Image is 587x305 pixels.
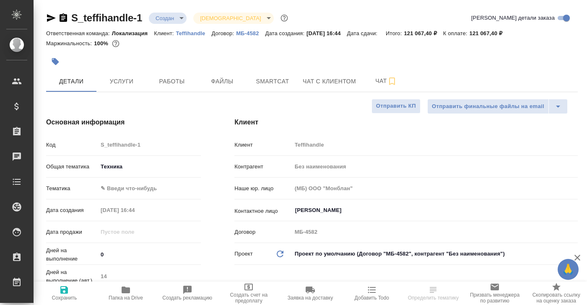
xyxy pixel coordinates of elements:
[98,248,201,261] input: ✎ Введи что-нибудь
[403,282,464,305] button: Определить тематику
[46,163,98,171] p: Общая тематика
[52,295,77,301] span: Сохранить
[98,270,201,282] input: Пустое поле
[101,184,191,193] div: ✎ Введи что-нибудь
[34,282,95,305] button: Сохранить
[306,30,347,36] p: [DATE] 16:44
[154,30,176,36] p: Клиент:
[153,15,177,22] button: Создан
[95,282,157,305] button: Папка на Drive
[366,76,406,86] span: Чат
[265,30,306,36] p: Дата создания:
[236,29,265,36] a: МБ-4582
[427,99,549,114] button: Отправить финальные файлы на email
[387,76,397,86] svg: Подписаться
[234,163,291,171] p: Контрагент
[51,76,91,87] span: Детали
[376,101,416,111] span: Отправить КП
[371,99,421,114] button: Отправить КП
[71,12,142,23] a: S_teffihandle-1
[101,76,142,87] span: Услуги
[211,30,236,36] p: Договор:
[432,102,544,111] span: Отправить финальные файлы на email
[223,292,275,304] span: Создать счет на предоплату
[176,30,212,36] p: Teffihandle
[573,209,575,211] button: Open
[197,15,263,22] button: [DEMOGRAPHIC_DATA]
[46,268,98,285] p: Дней на выполнение (авт.)
[292,182,578,194] input: Пустое поле
[303,76,356,87] span: Чат с клиентом
[162,295,212,301] span: Создать рекламацию
[292,139,578,151] input: Пустое поле
[46,184,98,193] p: Тематика
[46,206,98,215] p: Дата создания
[354,295,389,301] span: Добавить Todo
[470,30,509,36] p: 121 067,40 ₽
[46,117,201,127] h4: Основная информация
[94,40,110,47] p: 100%
[427,99,568,114] div: split button
[176,29,212,36] a: Teffihandle
[280,282,341,305] button: Заявка на доставку
[234,228,291,236] p: Договор
[464,282,526,305] button: Призвать менеджера по развитию
[234,141,291,149] p: Клиент
[236,30,265,36] p: МБ-4582
[46,141,98,149] p: Код
[234,184,291,193] p: Наше юр. лицо
[561,261,575,278] span: 🙏
[404,30,443,36] p: 121 067,40 ₽
[234,207,291,215] p: Контактное лицо
[558,259,579,280] button: 🙏
[46,246,98,263] p: Дней на выполнение
[156,282,218,305] button: Создать рекламацию
[149,13,187,24] div: Создан
[471,14,555,22] span: [PERSON_NAME] детали заказа
[218,282,280,305] button: Создать счет на предоплату
[112,30,154,36] p: Локализация
[46,40,94,47] p: Маржинальность:
[202,76,242,87] span: Файлы
[341,282,403,305] button: Добавить Todo
[292,160,578,173] input: Пустое поле
[98,181,201,196] div: ✎ Введи что-нибудь
[98,139,201,151] input: Пустое поле
[193,13,273,24] div: Создан
[46,13,56,23] button: Скопировать ссылку для ЯМессенджера
[279,13,290,23] button: Доп статусы указывают на важность/срочность заказа
[98,204,171,216] input: Пустое поле
[110,38,121,49] button: 0.00 RUB;
[525,282,587,305] button: Скопировать ссылку на оценку заказа
[386,30,404,36] p: Итого:
[347,30,379,36] p: Дата сдачи:
[46,228,98,236] p: Дата продажи
[288,295,333,301] span: Заявка на доставку
[234,117,578,127] h4: Клиент
[443,30,470,36] p: К оплате:
[292,226,578,238] input: Пустое поле
[152,76,192,87] span: Работы
[408,295,459,301] span: Определить тематику
[98,160,201,174] div: Техника
[234,250,253,258] p: Проект
[98,226,171,238] input: Пустое поле
[46,30,112,36] p: Ответственная команда:
[109,295,143,301] span: Папка на Drive
[46,52,65,71] button: Добавить тэг
[58,13,68,23] button: Скопировать ссылку
[252,76,293,87] span: Smartcat
[530,292,582,304] span: Скопировать ссылку на оценку заказа
[292,247,578,261] div: Проект по умолчанию (Договор "МБ-4582", контрагент "Без наименования")
[469,292,521,304] span: Призвать менеджера по развитию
